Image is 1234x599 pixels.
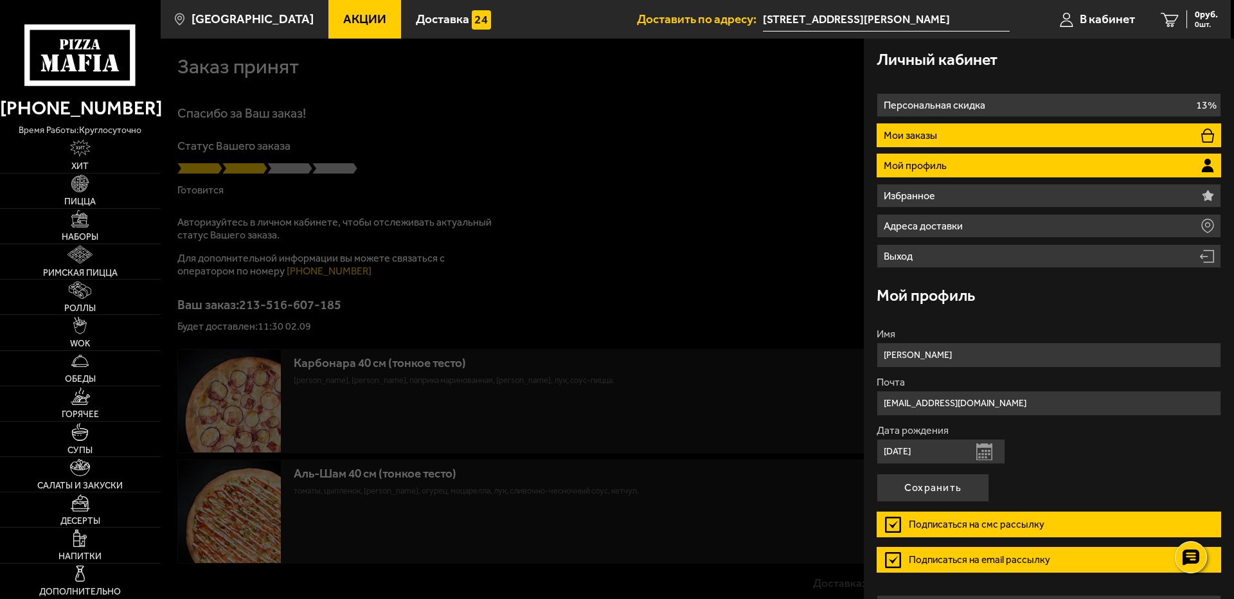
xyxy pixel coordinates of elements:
span: Салаты и закуски [37,481,123,490]
span: WOK [70,339,90,348]
p: Адреса доставки [884,221,966,231]
p: Персональная скидка [884,100,988,111]
span: Дополнительно [39,587,121,596]
label: Имя [877,329,1221,339]
span: Акции [343,13,386,25]
span: Обеды [65,375,96,384]
p: Выход [884,251,916,262]
span: 0 шт. [1195,21,1218,28]
input: Ваш адрес доставки [763,8,1010,31]
label: Подписаться на смс рассылку [877,512,1221,537]
h3: Мой профиль [877,287,975,303]
p: Мой профиль [884,161,950,171]
p: Избранное [884,191,938,201]
span: Роллы [64,304,96,313]
input: Ваша дата рождения [877,439,1005,464]
span: Пицца [64,197,96,206]
p: 13% [1196,100,1217,111]
label: Дата рождения [877,425,1221,436]
span: Доставка [416,13,469,25]
p: Мои заказы [884,130,940,141]
span: Наборы [62,233,98,242]
span: Супы [67,446,93,455]
span: Хит [71,162,89,171]
span: [GEOGRAPHIC_DATA] [192,13,314,25]
button: Открыть календарь [976,443,992,460]
label: Подписаться на email рассылку [877,547,1221,573]
h3: Личный кабинет [877,51,997,67]
img: 15daf4d41897b9f0e9f617042186c801.svg [472,10,491,30]
input: Ваше имя [877,343,1221,368]
span: Доставить по адресу: [637,13,763,25]
span: 0 руб. [1195,10,1218,19]
span: улица Профессора Качалова, 7 [763,8,1010,31]
span: В кабинет [1080,13,1135,25]
span: Горячее [62,410,99,419]
span: Римская пицца [43,269,118,278]
input: Ваш e-mail [877,391,1221,416]
span: Напитки [58,552,102,561]
span: Десерты [60,517,100,526]
button: Сохранить [877,474,989,502]
label: Почта [877,377,1221,388]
